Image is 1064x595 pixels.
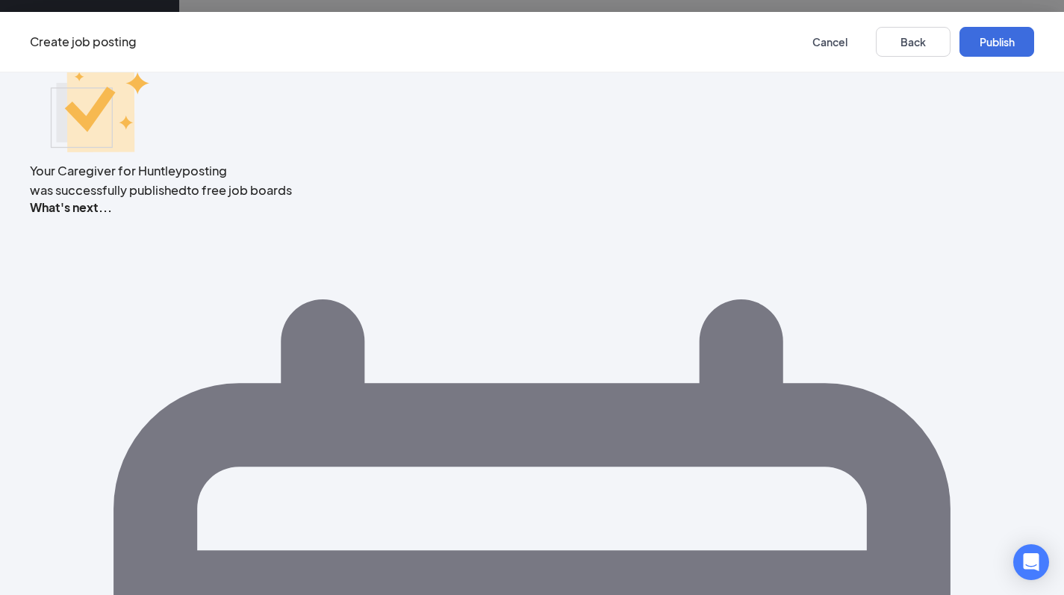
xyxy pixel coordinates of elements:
button: Publish [959,27,1034,57]
span: Cancel [812,37,847,47]
div: Open Intercom Messenger [1013,544,1049,580]
button: Cancel [792,27,867,57]
h5: What's next... [30,199,1034,216]
span: Your Caregiver for Huntleyposting was successfully published to free job boards [30,163,292,198]
div: Create job posting [30,34,137,50]
img: success_banner [30,38,164,161]
button: Back [876,27,951,57]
